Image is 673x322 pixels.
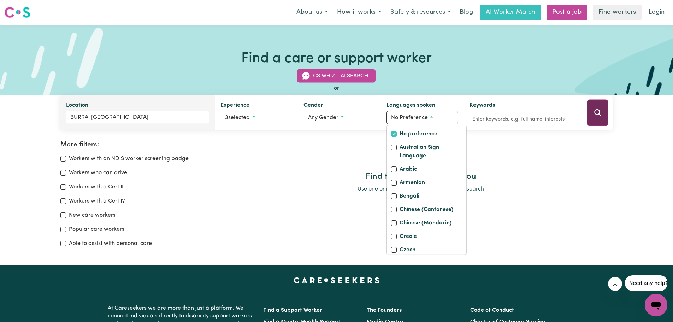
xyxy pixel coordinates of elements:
h1: Find a care or support worker [241,50,432,67]
iframe: Close message [608,277,622,291]
h2: Find the right worker for you [229,172,613,182]
button: Worker gender preference [303,111,375,124]
label: Keywords [470,101,495,111]
label: Chinese (Cantonese) [400,205,453,215]
span: 3 selected [225,115,250,121]
button: About us [292,5,332,20]
label: New care workers [69,211,116,219]
iframe: Message from company [625,275,667,291]
label: Workers who can drive [69,169,127,177]
label: Gender [303,101,323,111]
label: Workers with a Cert III [69,183,125,191]
a: Blog [455,5,477,20]
label: Able to assist with personal care [69,239,152,248]
a: Careseekers logo [4,4,30,21]
label: Czech [400,246,415,256]
a: Post a job [547,5,587,20]
input: Enter keywords, e.g. full name, interests [470,114,577,125]
label: Popular care workers [69,225,124,234]
a: Find a Support Worker [263,308,322,313]
a: AI Worker Match [480,5,541,20]
div: Worker language preferences [386,125,467,255]
a: The Founders [367,308,402,313]
img: Careseekers logo [4,6,30,19]
label: Experience [220,101,249,111]
label: Creole [400,232,417,242]
input: Enter a suburb [66,111,209,124]
div: or [60,84,613,93]
label: Arabic [400,165,417,175]
p: Use one or more filters above to start your search [229,185,613,193]
a: Code of Conduct [470,308,514,313]
label: No preference [400,130,437,140]
button: Search [587,100,608,126]
label: Workers with an NDIS worker screening badge [69,154,189,163]
iframe: Button to launch messaging window [645,294,667,316]
button: Worker experience options [220,111,292,124]
a: Login [644,5,669,20]
button: Worker language preferences [386,111,458,124]
button: How it works [332,5,386,20]
button: CS Whiz - AI Search [297,69,376,83]
a: Careseekers home page [294,277,379,283]
label: Armenian [400,178,425,188]
a: Find workers [593,5,642,20]
label: Australian Sign Language [400,143,462,162]
button: Safety & resources [386,5,455,20]
label: Chinese (Mandarin) [400,219,451,229]
span: Any gender [308,115,338,121]
h2: More filters: [60,141,220,149]
label: Workers with a Cert IV [69,197,125,205]
label: Languages spoken [386,101,435,111]
span: Need any help? [4,5,43,11]
label: Location [66,101,88,111]
label: Bengali [400,192,419,202]
span: No preference [391,115,428,121]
